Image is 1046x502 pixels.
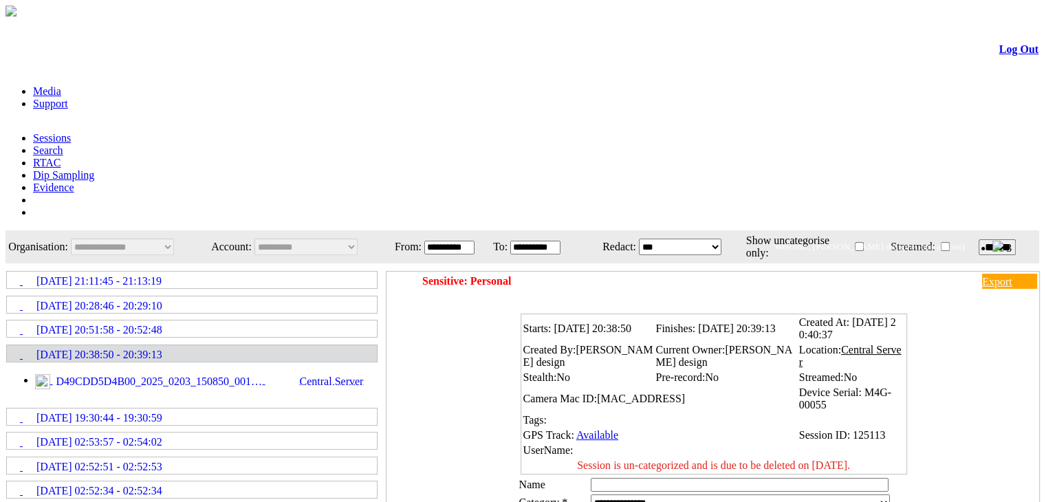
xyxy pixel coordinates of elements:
span: Device Serial: [799,386,862,398]
a: Media [33,85,61,97]
span: D49CDD5D4B00_2025_0203_150850_001.MP4 [53,375,263,388]
a: [DATE] 02:52:51 - 02:52:53 [8,458,376,473]
span: [DATE] 02:52:34 - 02:52:34 [36,485,162,497]
a: D49CDD5D4B00_2025_0203_150850_001.MP4 Central Server [35,374,371,386]
span: Central Server [265,375,371,387]
span: 3 [1006,242,1012,254]
td: Current Owner: [655,343,796,369]
span: No [705,371,719,383]
td: Camera Mac ID: [523,386,797,412]
span: [DATE] 21:11:45 - 21:13:19 [36,275,162,287]
span: No [556,371,570,383]
span: No [844,371,858,383]
img: arrow-3.png [6,6,17,17]
span: [DATE] 20:38:50 [554,323,631,334]
span: [DATE] 20:38:50 - 20:39:13 [36,349,162,361]
img: video24.svg [35,374,50,389]
td: Streamed: [798,371,905,384]
span: [DATE] 20:40:37 [799,316,896,340]
span: Tags: [523,414,547,426]
span: UserName: [523,444,574,456]
label: Name [519,479,545,490]
span: Finishes: [655,323,695,334]
td: Pre-record: [655,371,796,384]
td: From: [387,232,422,262]
span: GPS Track: [523,429,574,441]
a: [DATE] 02:53:57 - 02:54:02 [8,433,376,448]
a: [DATE] 19:30:44 - 19:30:59 [8,409,376,424]
a: Export [982,274,1037,289]
span: Show uncategorise only: [746,234,829,259]
span: Starts: [523,323,552,334]
td: Sensitive: Personal [422,273,946,290]
a: Search [33,144,63,156]
span: M4G-00055 [799,386,891,411]
span: [DATE] 20:39:13 [698,323,775,334]
span: 125113 [853,429,885,441]
a: Available [576,429,618,441]
a: Log Out [999,43,1038,55]
a: [DATE] 02:52:34 - 02:52:34 [8,482,376,497]
td: To: [489,232,509,262]
span: Welcome, [PERSON_NAME] design (General User) [774,241,965,252]
span: Central Server [799,344,902,368]
a: [DATE] 21:11:45 - 21:13:19 [8,272,376,287]
span: [DATE] 02:53:57 - 02:54:02 [36,436,162,448]
span: Created At: [799,316,849,328]
span: Session ID: [799,429,850,441]
td: Redact: [575,232,637,262]
span: [DATE] 20:28:46 - 20:29:10 [36,300,162,312]
a: Sessions [33,132,71,144]
a: RTAC [33,157,61,168]
a: [DATE] 20:51:58 - 20:52:48 [8,321,376,336]
span: Session is un-categorized and is due to be deleted on [DATE]. [577,459,850,471]
a: [DATE] 20:28:46 - 20:29:10 [8,297,376,312]
td: Account: [201,232,252,262]
span: [DATE] 02:52:51 - 02:52:53 [36,461,162,473]
td: Location: [798,343,905,369]
span: [DATE] 20:51:58 - 20:52:48 [36,324,162,336]
a: [DATE] 20:38:50 - 20:39:13 [8,346,376,361]
td: Stealth: [523,371,654,384]
a: Dip Sampling [33,169,94,181]
td: Created By: [523,343,654,369]
span: [DATE] 19:30:44 - 19:30:59 [36,412,162,424]
span: [MAC_ADDRESS] [597,393,685,404]
a: Evidence [33,182,74,193]
a: Support [33,98,68,109]
td: Organisation: [7,232,69,262]
img: bell25.png [992,241,1003,252]
span: [PERSON_NAME] design [523,344,653,368]
span: [PERSON_NAME] design [655,344,792,368]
